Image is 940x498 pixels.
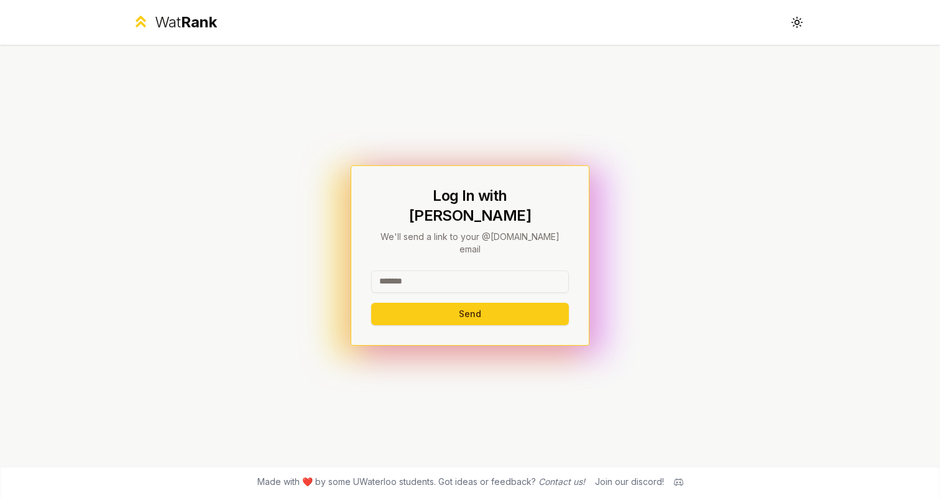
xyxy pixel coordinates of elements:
[155,12,217,32] div: Wat
[257,476,585,488] span: Made with ❤️ by some UWaterloo students. Got ideas or feedback?
[371,186,569,226] h1: Log In with [PERSON_NAME]
[181,13,217,31] span: Rank
[538,476,585,487] a: Contact us!
[132,12,217,32] a: WatRank
[371,303,569,325] button: Send
[371,231,569,256] p: We'll send a link to your @[DOMAIN_NAME] email
[595,476,664,488] div: Join our discord!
